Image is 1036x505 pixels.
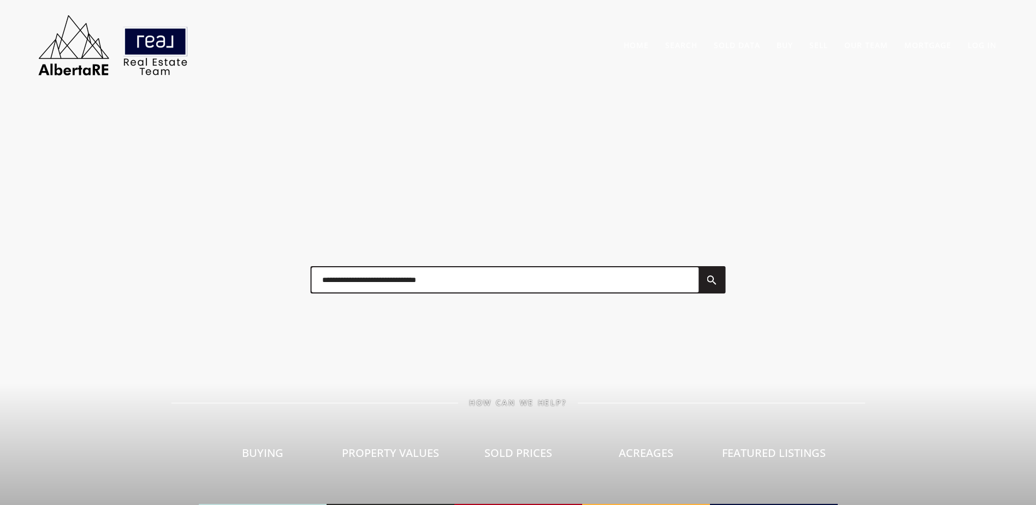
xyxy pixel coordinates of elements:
a: Search [665,40,697,50]
span: Sold Prices [484,445,552,460]
span: Property Values [342,445,439,460]
a: Home [624,40,649,50]
a: Mortgage [904,40,951,50]
a: Buying [199,407,327,505]
a: Property Values [327,407,454,505]
a: Sold Prices [454,407,582,505]
a: Buy [777,40,793,50]
img: AlbertaRE Real Estate Team | Real Broker [31,11,195,79]
a: Featured Listings [710,407,838,505]
span: Buying [242,445,283,460]
a: Our Team [844,40,888,50]
a: Sold Data [714,40,760,50]
span: Acreages [619,445,673,460]
a: Sell [809,40,828,50]
span: Featured Listings [722,445,826,460]
a: Log In [968,40,997,50]
a: Acreages [582,407,710,505]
